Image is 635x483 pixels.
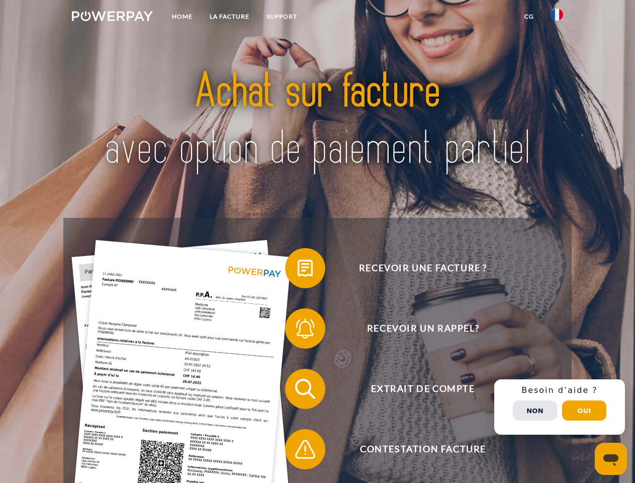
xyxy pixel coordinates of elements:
iframe: Bouton de lancement de la fenêtre de messagerie [595,443,627,475]
button: Extrait de compte [285,369,547,409]
a: Support [258,8,306,26]
img: fr [551,9,563,21]
button: Oui [562,400,606,421]
button: Recevoir une facture ? [285,248,547,288]
div: Schnellhilfe [494,379,625,435]
button: Non [513,400,557,421]
img: qb_warning.svg [293,437,318,462]
img: qb_search.svg [293,376,318,401]
span: Recevoir une facture ? [300,248,546,288]
span: Recevoir un rappel? [300,308,546,349]
span: Extrait de compte [300,369,546,409]
a: LA FACTURE [201,8,258,26]
span: Contestation Facture [300,429,546,469]
img: qb_bill.svg [293,256,318,281]
h3: Besoin d’aide ? [500,385,619,395]
a: CG [516,8,542,26]
img: qb_bell.svg [293,316,318,341]
img: logo-powerpay-white.svg [72,11,153,21]
a: Home [163,8,201,26]
img: title-powerpay_fr.svg [96,48,539,193]
button: Contestation Facture [285,429,547,469]
button: Recevoir un rappel? [285,308,547,349]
